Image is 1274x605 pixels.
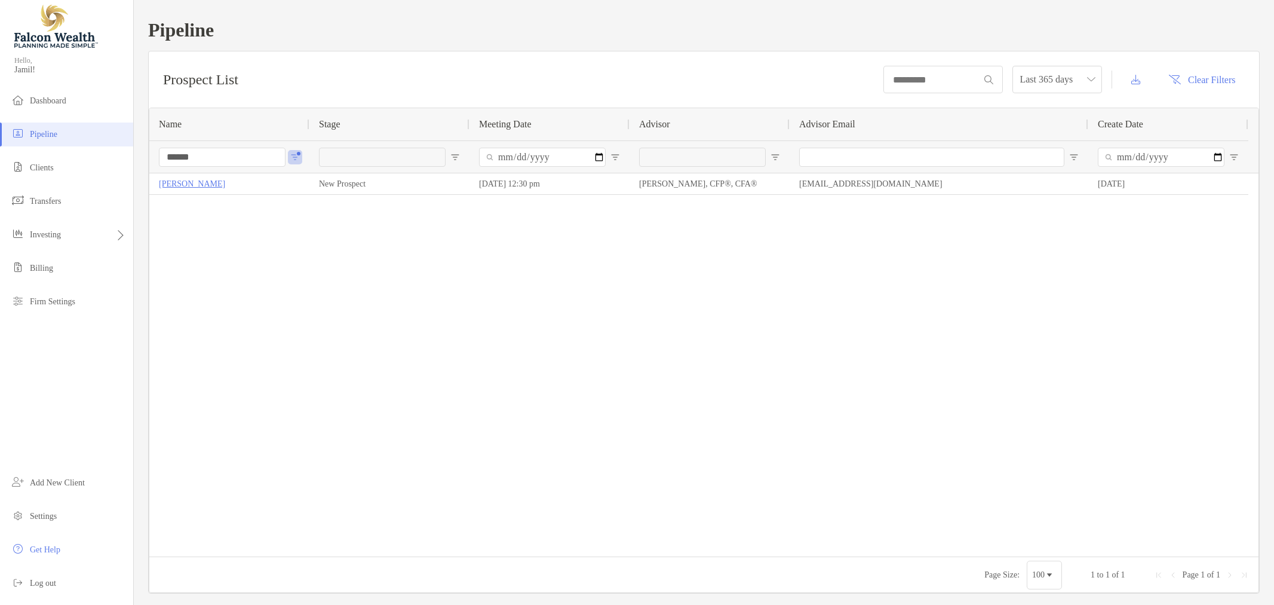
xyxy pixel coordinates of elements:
input: Meeting Date Filter Input [479,148,606,167]
img: add_new_client icon [11,475,25,489]
span: of [1112,570,1119,579]
span: Name [159,119,182,130]
img: dashboard icon [11,93,25,107]
span: Dashboard [30,96,66,105]
div: [PERSON_NAME], CFP®, CFA® [630,173,790,194]
div: Next Page [1225,570,1235,580]
span: Pipeline [30,130,57,139]
span: Last 365 days [1020,66,1095,93]
span: Stage [319,119,340,130]
div: New Prospect [309,173,469,194]
span: Advisor [639,119,670,130]
a: [PERSON_NAME] [159,176,225,191]
img: logout icon [11,575,25,589]
button: Open Filter Menu [610,152,620,162]
span: 1 [1201,570,1205,579]
div: First Page [1154,570,1164,580]
div: Page Size [1027,561,1062,589]
img: pipeline icon [11,126,25,140]
img: get-help icon [11,542,25,556]
span: Meeting Date [479,119,532,130]
button: Open Filter Menu [290,152,300,162]
button: Open Filter Menu [450,152,460,162]
span: Investing [30,230,61,239]
span: 1 [1106,570,1110,579]
button: Open Filter Menu [1229,152,1239,162]
button: Clear Filters [1159,66,1245,93]
div: [EMAIL_ADDRESS][DOMAIN_NAME] [790,173,1088,194]
span: 1 [1091,570,1095,579]
span: Jamil! [14,65,126,75]
img: billing icon [11,260,25,274]
span: Page [1183,570,1199,579]
img: Falcon Wealth Planning Logo [14,5,98,48]
span: Add New Client [30,478,85,487]
img: input icon [984,75,993,84]
div: Page Size: [984,570,1020,580]
div: Last Page [1239,570,1249,580]
h3: Prospect List [163,72,238,88]
input: Advisor Email Filter Input [799,148,1064,167]
span: Transfers [30,197,61,206]
span: Get Help [30,545,60,554]
img: investing icon [11,227,25,241]
span: of [1207,570,1214,579]
img: transfers icon [11,193,25,207]
span: to [1097,570,1104,579]
div: Previous Page [1168,570,1178,580]
span: Billing [30,264,53,273]
span: Log out [30,579,56,588]
span: Settings [30,512,57,521]
div: 100 [1032,570,1045,580]
span: 1 [1216,570,1220,579]
img: settings icon [11,508,25,522]
span: Firm Settings [30,297,75,306]
span: Create Date [1098,119,1143,130]
h1: Pipeline [148,19,1260,41]
button: Open Filter Menu [770,152,780,162]
button: Open Filter Menu [1069,152,1079,162]
div: [DATE] 12:30 pm [469,173,630,194]
div: [DATE] [1088,173,1248,194]
input: Create Date Filter Input [1098,148,1224,167]
img: firm-settings icon [11,294,25,308]
span: Clients [30,163,54,172]
img: clients icon [11,160,25,174]
span: Advisor Email [799,119,855,130]
input: Name Filter Input [159,148,286,167]
span: 1 [1121,570,1125,579]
